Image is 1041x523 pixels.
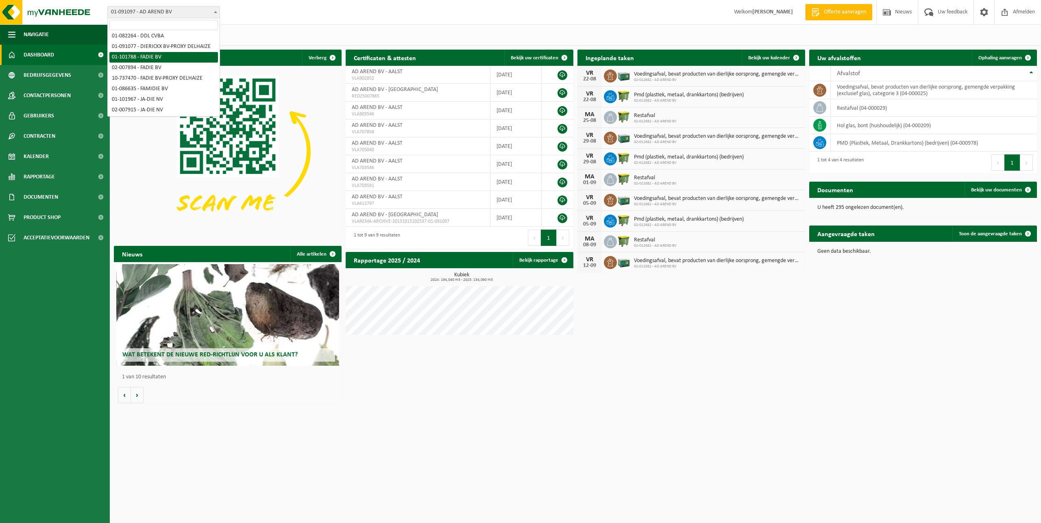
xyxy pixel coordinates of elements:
[352,158,403,164] span: AD AREND BV - AALST
[352,200,484,207] span: VLA612797
[490,66,542,84] td: [DATE]
[352,140,403,146] span: AD AREND BV - AALST
[817,249,1029,254] p: Geen data beschikbaar.
[634,264,801,269] span: 02-012682 - AD AREND BV
[109,84,218,94] li: 01-086635 - FAMIDIE BV
[352,69,403,75] span: AD AREND BV - AALST
[581,139,598,144] div: 29-08
[116,264,340,366] a: Wat betekent de nieuwe RED-richtlijn voor u als klant?
[634,71,801,78] span: Voedingsafval, bevat producten van dierlijke oorsprong, gemengde verpakking (exc...
[109,52,218,63] li: 01-101788 - FADIE BV
[634,113,677,119] span: Restafval
[352,182,484,189] span: VLA703591
[809,50,869,65] h2: Uw afvalstoffen
[581,132,598,139] div: VR
[831,81,1037,99] td: voedingsafval, bevat producten van dierlijke oorsprong, gemengde verpakking (exclusief glas), cat...
[109,63,218,73] li: 02-007894 - FADIE BV
[109,41,218,52] li: 01-091077 - DIERICKX BV-PROXY DELHAIZE
[581,70,598,76] div: VR
[617,89,631,103] img: WB-1100-HPE-GN-51
[634,243,677,248] span: 02-012682 - AD AREND BV
[742,50,804,66] a: Bekijk uw kalender
[809,182,861,197] h2: Documenten
[634,175,677,181] span: Restafval
[24,65,71,85] span: Bedrijfsgegevens
[752,9,793,15] strong: [PERSON_NAME]
[617,110,631,124] img: WB-1100-HPE-GN-50
[634,161,744,165] span: 02-012682 - AD AREND BV
[581,201,598,206] div: 05-09
[581,97,598,103] div: 22-08
[490,137,542,155] td: [DATE]
[350,229,400,247] div: 1 tot 9 van 9 resultaten
[107,6,220,18] span: 01-091097 - AD AREND BV
[809,226,883,241] h2: Aangevraagde taken
[346,50,424,65] h2: Certificaten & attesten
[634,216,744,223] span: Pmd (plastiek, metaal, drankkartons) (bedrijven)
[581,76,598,82] div: 22-08
[581,256,598,263] div: VR
[109,105,218,115] li: 02-007915 - JA-DIE NV
[352,104,403,111] span: AD AREND BV - AALST
[617,151,631,165] img: WB-1100-HPE-GN-51
[490,119,542,137] td: [DATE]
[114,66,342,237] img: Download de VHEPlus App
[352,212,438,218] span: AD AREND BV - [GEOGRAPHIC_DATA]
[490,173,542,191] td: [DATE]
[1020,154,1033,171] button: Next
[831,117,1037,134] td: hol glas, bont (huishoudelijk) (04-000209)
[581,242,598,248] div: 08-09
[352,122,403,128] span: AD AREND BV - AALST
[108,7,220,18] span: 01-091097 - AD AREND BV
[581,263,598,269] div: 12-09
[352,176,403,182] span: AD AREND BV - AALST
[634,78,801,82] span: 02-012682 - AD AREND BV
[577,50,642,65] h2: Ingeplande taken
[24,106,54,126] span: Gebruikers
[748,55,790,61] span: Bekijk uw kalender
[617,255,631,269] img: PB-LB-0680-HPE-GN-01
[581,91,598,97] div: VR
[634,98,744,103] span: 02-012682 - AD AREND BV
[837,70,860,77] span: Afvalstof
[352,147,484,153] span: VLA705040
[490,84,542,102] td: [DATE]
[813,154,864,171] div: 1 tot 4 van 4 resultaten
[309,55,327,61] span: Verberg
[634,195,801,202] span: Voedingsafval, bevat producten van dierlijke oorsprong, gemengde verpakking (exc...
[617,193,631,206] img: PB-LB-0680-HPE-GN-01
[634,154,744,161] span: Pmd (plastiek, metaal, drankkartons) (bedrijven)
[122,374,338,380] p: 1 van 10 resultaten
[581,159,598,165] div: 29-08
[634,223,744,228] span: 02-012682 - AD AREND BV
[109,73,218,84] li: 10-737470 - FADIE BV-PROXY DELHAIZE
[352,93,484,100] span: RED25007865
[634,92,744,98] span: Pmd (plastiek, metaal, drankkartons) (bedrijven)
[541,230,557,246] button: 1
[617,172,631,186] img: WB-1100-HPE-GN-50
[114,246,150,262] h2: Nieuws
[24,187,58,207] span: Documenten
[581,111,598,118] div: MA
[822,8,868,16] span: Offerte aanvragen
[634,133,801,140] span: Voedingsafval, bevat producten van dierlijke oorsprong, gemengde verpakking (exc...
[581,194,598,201] div: VR
[965,182,1036,198] a: Bekijk uw documenten
[118,387,131,403] button: Vorige
[511,55,558,61] span: Bekijk uw certificaten
[634,237,677,243] span: Restafval
[122,352,298,358] span: Wat betekent de nieuwe RED-richtlijn voor u als klant?
[302,50,341,66] button: Verberg
[490,102,542,119] td: [DATE]
[24,24,49,45] span: Navigatie
[557,230,569,246] button: Next
[978,55,1022,61] span: Ophaling aanvragen
[581,221,598,227] div: 05-09
[513,252,573,268] a: Bekijk rapportage
[634,202,801,207] span: 02-012682 - AD AREND BV
[831,134,1037,152] td: PMD (Plastiek, Metaal, Drankkartons) (bedrijven) (04-000978)
[581,153,598,159] div: VR
[346,252,428,268] h2: Rapportage 2025 / 2024
[1004,154,1020,171] button: 1
[617,130,631,144] img: PB-LB-0680-HPE-GN-01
